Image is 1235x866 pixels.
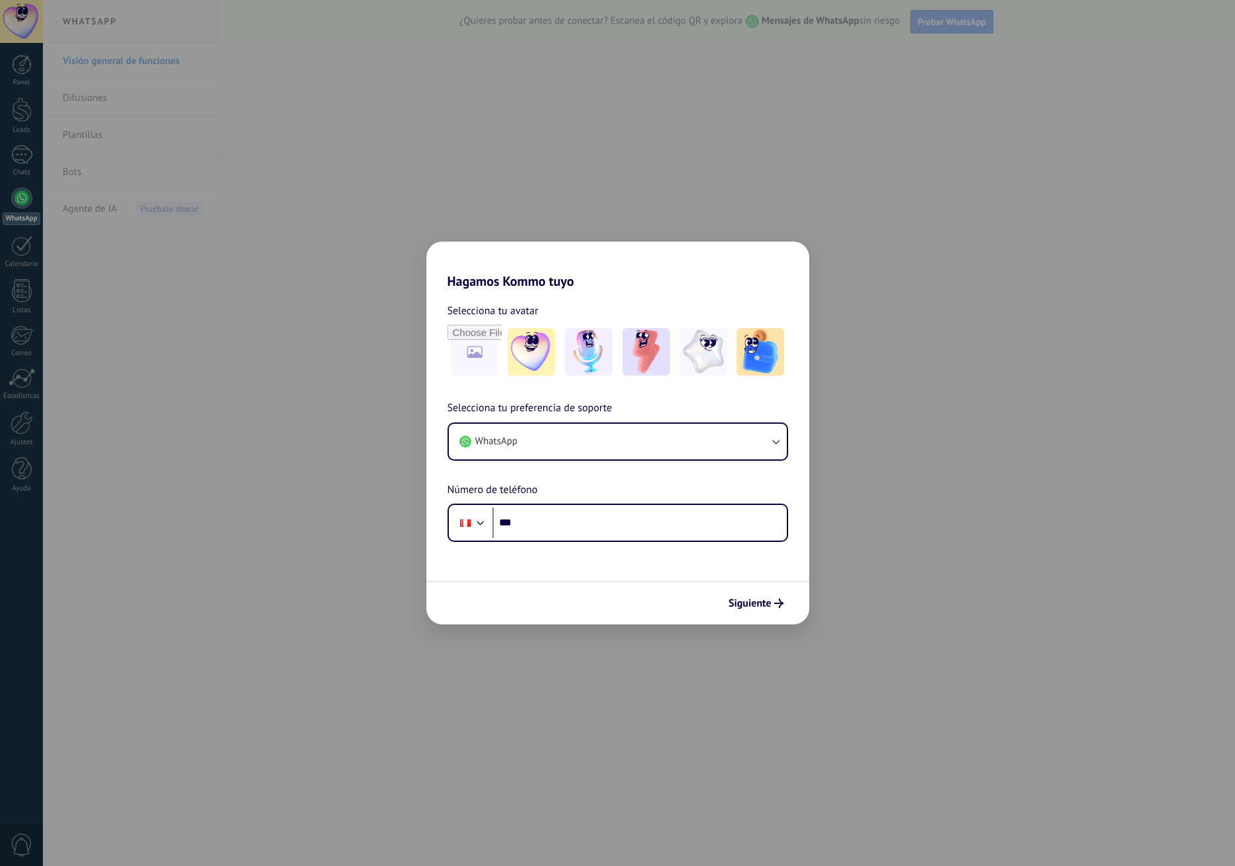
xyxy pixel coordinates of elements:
[508,328,555,376] img: -1.jpeg
[449,424,787,459] button: WhatsApp
[565,328,613,376] img: -2.jpeg
[622,328,670,376] img: -3.jpeg
[448,302,539,319] span: Selecciona tu avatar
[475,435,517,448] span: WhatsApp
[729,599,772,608] span: Siguiente
[723,592,789,615] button: Siguiente
[680,328,727,376] img: -4.jpeg
[448,400,613,417] span: Selecciona tu preferencia de soporte
[453,509,478,537] div: Peru: + 51
[448,482,538,499] span: Número de teléfono
[737,328,784,376] img: -5.jpeg
[426,242,809,289] h2: Hagamos Kommo tuyo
